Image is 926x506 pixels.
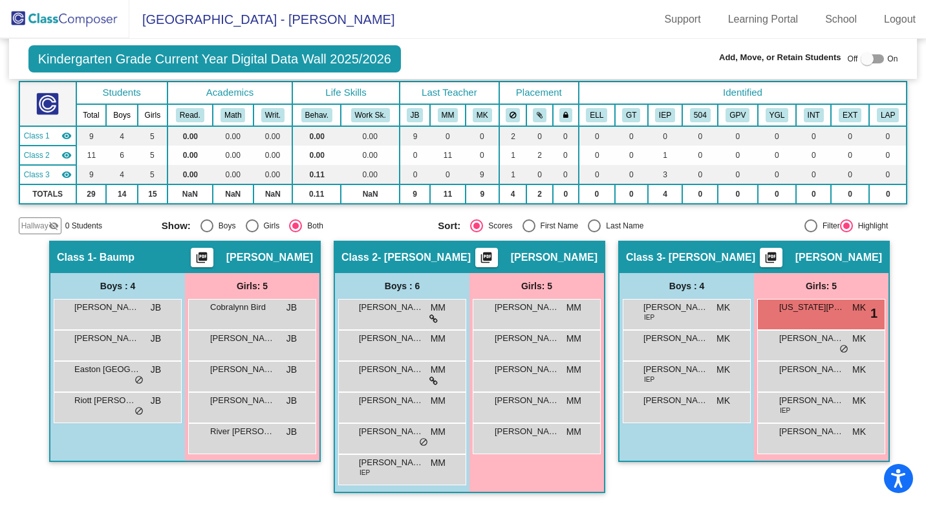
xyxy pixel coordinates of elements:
[553,104,579,126] th: Keep with teacher
[431,332,446,346] span: MM
[495,363,559,376] span: [PERSON_NAME]
[430,146,466,165] td: 11
[853,220,888,232] div: Highlight
[24,130,50,142] span: Class 1
[848,53,858,65] span: Off
[479,251,494,269] mat-icon: picture_as_pdf
[135,406,144,417] span: do_not_disturb_alt
[839,108,861,122] button: EXT
[499,184,526,204] td: 4
[359,456,424,469] span: [PERSON_NAME]
[831,165,869,184] td: 0
[151,301,161,314] span: JB
[682,165,718,184] td: 0
[615,126,648,146] td: 0
[213,126,253,146] td: 0.00
[359,332,424,345] span: [PERSON_NAME] [PERSON_NAME]
[758,165,797,184] td: 0
[253,126,292,146] td: 0.00
[292,82,400,104] th: Life Skills
[57,251,93,264] span: Class 1
[682,146,718,165] td: 0
[286,363,297,377] span: JB
[138,104,167,126] th: Girls
[19,146,76,165] td: Michelle Miller - Miller
[167,82,292,104] th: Academics
[690,108,711,122] button: 504
[341,146,399,165] td: 0.00
[430,184,466,204] td: 11
[138,184,167,204] td: 15
[151,363,161,377] span: JB
[194,251,210,269] mat-icon: picture_as_pdf
[151,394,161,408] span: JB
[495,425,559,438] span: [PERSON_NAME]
[831,126,869,146] td: 0
[817,220,840,232] div: Filter
[483,220,512,232] div: Scores
[566,363,581,377] span: MM
[579,165,615,184] td: 0
[615,165,648,184] td: 0
[151,332,161,346] span: JB
[648,184,683,204] td: 4
[341,165,399,184] td: 0.00
[644,375,654,384] span: IEP
[852,332,866,346] span: MK
[473,108,492,122] button: MK
[400,104,430,126] th: Jodi Baump
[718,165,757,184] td: 0
[210,363,275,376] span: [PERSON_NAME]
[615,146,648,165] td: 0
[286,332,297,346] span: JB
[210,394,275,407] span: [PERSON_NAME]
[579,126,615,146] td: 0
[758,146,797,165] td: 0
[292,126,341,146] td: 0.00
[301,108,332,122] button: Behav.
[526,146,553,165] td: 2
[138,126,167,146] td: 5
[643,332,708,345] span: [PERSON_NAME]
[48,221,59,231] mat-icon: visibility_off
[553,146,579,165] td: 0
[167,146,213,165] td: 0.00
[76,184,107,204] td: 29
[19,126,76,146] td: Jodi Baump - Baump
[852,425,866,439] span: MK
[430,126,466,146] td: 0
[718,184,757,204] td: 0
[335,273,469,299] div: Boys : 6
[644,313,654,322] span: IEP
[526,104,553,126] th: Keep with students
[341,126,399,146] td: 0.00
[76,165,107,184] td: 9
[210,332,275,345] span: [PERSON_NAME]
[19,165,76,184] td: Misty Krohn - Krohn
[341,184,399,204] td: NaN
[213,220,236,232] div: Boys
[61,150,72,160] mat-icon: visibility
[106,104,138,126] th: Boys
[359,363,424,376] span: [PERSON_NAME]
[779,332,844,345] span: [PERSON_NAME]
[566,332,581,346] span: MM
[431,425,446,439] span: MM
[831,104,869,126] th: Extrovert
[431,301,446,314] span: MM
[19,184,76,204] td: TOTALS
[292,184,341,204] td: 0.11
[831,146,869,165] td: 0
[796,146,831,165] td: 0
[430,165,466,184] td: 0
[780,406,790,415] span: IEP
[869,104,907,126] th: LAP
[221,108,245,122] button: Math
[716,332,730,346] span: MK
[65,220,102,232] span: 0 Students
[431,394,446,408] span: MM
[779,425,844,438] span: [PERSON_NAME]
[852,301,866,314] span: MK
[76,146,107,165] td: 11
[499,165,526,184] td: 1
